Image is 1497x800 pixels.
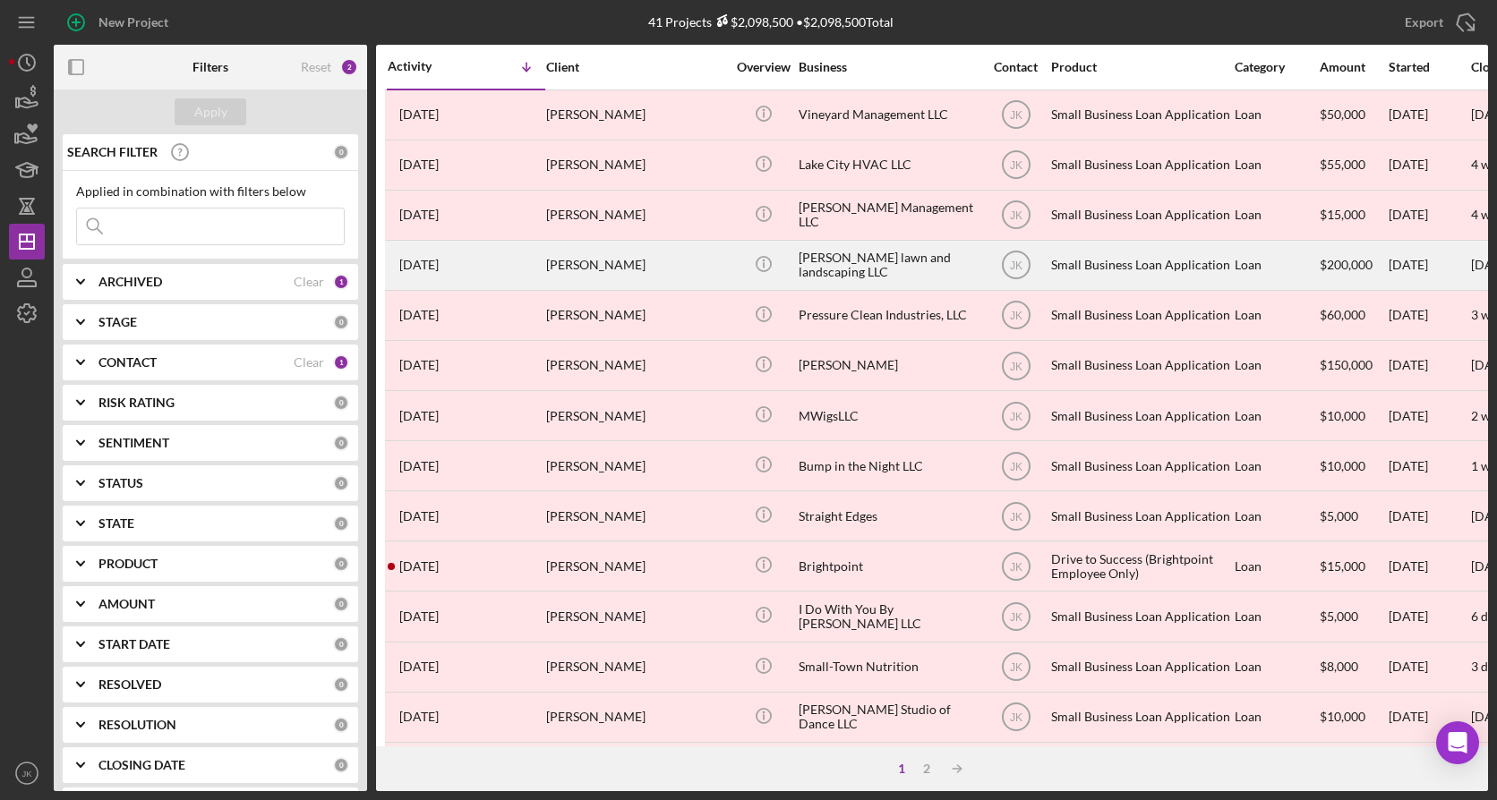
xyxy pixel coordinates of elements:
time: 2025-08-29 14:14 [399,107,439,122]
div: Small Business Loan Application [1051,91,1230,139]
div: Business [799,60,978,74]
button: Export [1387,4,1488,40]
button: JK [9,755,45,791]
div: $2,098,500 [712,14,793,30]
div: $8,000 [1320,643,1387,691]
div: Loan [1235,442,1318,489]
div: [DATE] [1389,694,1469,741]
div: [PERSON_NAME] [546,392,725,439]
div: 0 [333,717,349,733]
div: 1 [333,274,349,290]
text: JK [1009,310,1022,322]
div: 0 [333,515,349,532]
div: $50,000 [1320,91,1387,139]
div: [PERSON_NAME] [546,141,725,189]
div: [PERSON_NAME] [546,643,725,691]
text: JK [1009,611,1022,624]
div: Loan [1235,342,1318,389]
div: [PERSON_NAME] [546,242,725,289]
div: Loan [1235,744,1318,791]
b: STAGE [98,315,137,329]
b: PRODUCT [98,557,158,571]
div: Category [1235,60,1318,74]
text: JK [1009,360,1022,372]
text: JK [1009,560,1022,573]
div: [DATE] [1389,643,1469,691]
b: CLOSING DATE [98,758,185,772]
div: Applied in combination with filters below [76,184,345,199]
div: 0 [333,677,349,693]
div: Loan [1235,542,1318,590]
div: [DATE] [1389,492,1469,540]
time: 2025-08-22 17:19 [399,308,439,322]
div: Small Business Loan Application [1051,492,1230,540]
div: $55,000 [1320,141,1387,189]
div: Activity [388,59,466,73]
b: SEARCH FILTER [67,145,158,159]
div: $15,000 [1320,191,1387,239]
div: Small Business Loan Application [1051,292,1230,339]
div: Small Business Loan Application [1051,442,1230,489]
div: [DATE] [1389,91,1469,139]
div: Open Intercom Messenger [1436,721,1479,764]
div: Small-Town Nutrition [799,643,978,691]
div: [PERSON_NAME] Studio of Dance LLC [799,694,978,741]
b: START DATE [98,637,170,651]
text: JK [1009,159,1022,172]
div: 0 [333,475,349,491]
div: Loan [1235,91,1318,139]
text: JK [1009,410,1022,422]
div: [DATE] [1389,242,1469,289]
div: Small Business Loan Application [1051,592,1230,640]
div: Brightpoint [799,542,978,590]
div: Bump in the Night LLC [799,442,978,489]
div: $150,000 [1320,342,1387,389]
div: New Project [98,4,168,40]
div: Amount [1320,60,1387,74]
div: 2 [914,762,939,776]
text: JK [1009,711,1022,724]
div: Apply [194,98,227,125]
div: Small Business Loan Application [1051,342,1230,389]
div: Clear [294,275,324,289]
div: Small Business Loan Application [1051,694,1230,741]
div: Lake City HVAC LLC [799,141,978,189]
div: [DATE] [1389,442,1469,489]
div: Loan [1235,141,1318,189]
div: [DATE] [1389,592,1469,640]
div: Product [1051,60,1230,74]
div: [DATE] [1389,191,1469,239]
text: JK [1009,510,1022,523]
div: 0 [333,435,349,451]
div: Loan [1235,292,1318,339]
div: $60,000 [1320,292,1387,339]
time: 2025-08-14 11:34 [399,409,439,423]
div: 0 [333,556,349,572]
div: Small Business Loan Application [1051,141,1230,189]
b: AMOUNT [98,597,155,611]
div: Contact [982,60,1049,74]
div: Tri Therk LLC [799,744,978,791]
div: [PERSON_NAME] lawn and landscaping LLC [799,242,978,289]
div: 0 [333,596,349,612]
time: 2025-08-27 20:38 [399,157,439,172]
div: 0 [333,144,349,160]
div: Small Business Loan Application [1051,643,1230,691]
div: $15,000 [1320,542,1387,590]
div: [PERSON_NAME] [799,342,978,389]
div: [PERSON_NAME] [546,442,725,489]
div: $10,000 [1320,392,1387,439]
div: [PERSON_NAME] [546,292,725,339]
div: $20,000 [1320,744,1387,791]
div: Loan [1235,643,1318,691]
div: [PERSON_NAME] [546,91,725,139]
div: Loan [1235,492,1318,540]
button: New Project [54,4,186,40]
div: Small Business Loan Application [1051,744,1230,791]
div: $10,000 [1320,442,1387,489]
div: $10,000 [1320,694,1387,741]
div: [DATE] [1389,141,1469,189]
div: [PERSON_NAME] [546,744,725,791]
div: [DATE] [1389,392,1469,439]
div: [PERSON_NAME] [546,592,725,640]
